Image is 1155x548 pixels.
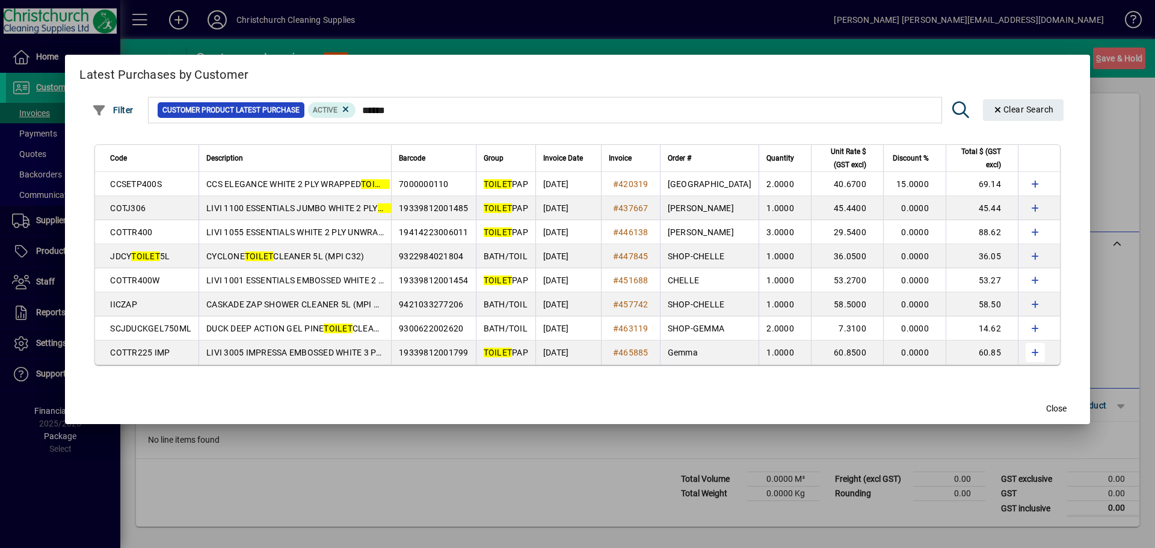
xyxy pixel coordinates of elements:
span: PAP [484,203,528,213]
span: 457742 [618,300,648,309]
span: # [613,227,618,237]
td: 45.44 [946,196,1018,220]
button: Close [1037,398,1076,419]
span: 446138 [618,227,648,237]
span: Discount % [893,152,929,165]
td: [DATE] [535,196,601,220]
em: TOILET [131,251,160,261]
td: 36.05 [946,244,1018,268]
div: Order # [668,152,751,165]
span: Group [484,152,504,165]
td: 29.5400 [811,220,883,244]
a: #463119 [609,322,653,335]
a: #465885 [609,346,653,359]
span: Quantity [766,152,794,165]
span: Invoice [609,152,632,165]
span: 451688 [618,276,648,285]
div: Discount % [891,152,940,165]
span: PAP [484,348,528,357]
span: COTTR225 IMP [110,348,170,357]
div: Quantity [766,152,805,165]
td: CHELLE [660,268,759,292]
td: 1.0000 [759,292,811,316]
span: CCS ELEGANCE WHITE 2 PLY WRAPPED ROLLS 400S X 48 [206,179,457,189]
span: 19339812001799 [399,348,469,357]
span: # [613,276,618,285]
td: 14.62 [946,316,1018,340]
span: DUCK DEEP ACTION GEL PINE CLEANER 750ML (MPI C32) [206,324,461,333]
td: SHOP-CHELLE [660,244,759,268]
span: PAP [484,276,528,285]
td: 0.0000 [883,220,946,244]
span: 9421033277206 [399,300,463,309]
span: 437667 [618,203,648,213]
td: 1.0000 [759,268,811,292]
em: TOILET [361,179,390,189]
span: PAP [484,227,528,237]
span: # [613,348,618,357]
button: Filter [89,99,137,121]
span: 9300622002620 [399,324,463,333]
td: SHOP-CHELLE [660,292,759,316]
span: 447845 [618,251,648,261]
em: TOILET [484,203,513,213]
span: Barcode [399,152,425,165]
span: PAP [484,179,528,189]
h2: Latest Purchases by Customer [65,55,1090,90]
td: [DATE] [535,340,601,365]
span: Customer Product Latest Purchase [162,104,300,116]
span: LIVI 1100 ESSENTIALS JUMBO WHITE 2 PLY ROLLS 300M X 9.5CM X 8S [206,203,511,213]
div: Description [206,152,384,165]
span: # [613,251,618,261]
td: 45.4400 [811,196,883,220]
em: TOILET [484,227,513,237]
span: # [613,179,618,189]
span: Code [110,152,127,165]
span: Total $ (GST excl) [953,145,1001,171]
td: [DATE] [535,244,601,268]
td: 40.6700 [811,172,883,196]
em: TOILET [245,251,274,261]
span: 463119 [618,324,648,333]
span: LIVI 1055 ESSENTIALS WHITE 2 PLY UNWRAPPED ROLLS 400S X 36 (6X6PK) [206,227,531,237]
span: COTTR400W [110,276,159,285]
button: Clear [983,99,1064,121]
td: 0.0000 [883,196,946,220]
td: 0.0000 [883,244,946,268]
td: 15.0000 [883,172,946,196]
em: TOILET [484,179,513,189]
span: Description [206,152,243,165]
div: Group [484,152,528,165]
td: 60.8500 [811,340,883,365]
span: 19339812001454 [399,276,469,285]
span: Unit Rate $ (GST excl) [819,145,866,171]
td: 2.0000 [759,316,811,340]
td: [PERSON_NAME] [660,196,759,220]
a: #451688 [609,274,653,287]
div: Code [110,152,191,165]
span: # [613,203,618,213]
span: 7000000110 [399,179,449,189]
td: 0.0000 [883,292,946,316]
a: #446138 [609,226,653,239]
td: 58.5000 [811,292,883,316]
div: Invoice [609,152,653,165]
span: # [613,324,618,333]
span: IICZAP [110,300,137,309]
td: [DATE] [535,172,601,196]
span: LIVI 1001 ESSENTIALS EMBOSSED WHITE 2 PLY WRAPPED ROLLS 400S X 48 [206,276,531,285]
span: # [613,300,618,309]
td: Gemma [660,340,759,365]
span: Close [1046,402,1067,415]
td: 0.0000 [883,268,946,292]
td: [PERSON_NAME] [660,220,759,244]
span: 9322984021804 [399,251,463,261]
span: CYCLONE CLEANER 5L (MPI C32) [206,251,364,261]
span: BATH/TOIL [484,300,528,309]
td: 0.0000 [883,316,946,340]
div: Unit Rate $ (GST excl) [819,145,877,171]
td: 88.62 [946,220,1018,244]
span: BATH/TOIL [484,251,528,261]
span: 19339812001485 [399,203,469,213]
td: 7.3100 [811,316,883,340]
